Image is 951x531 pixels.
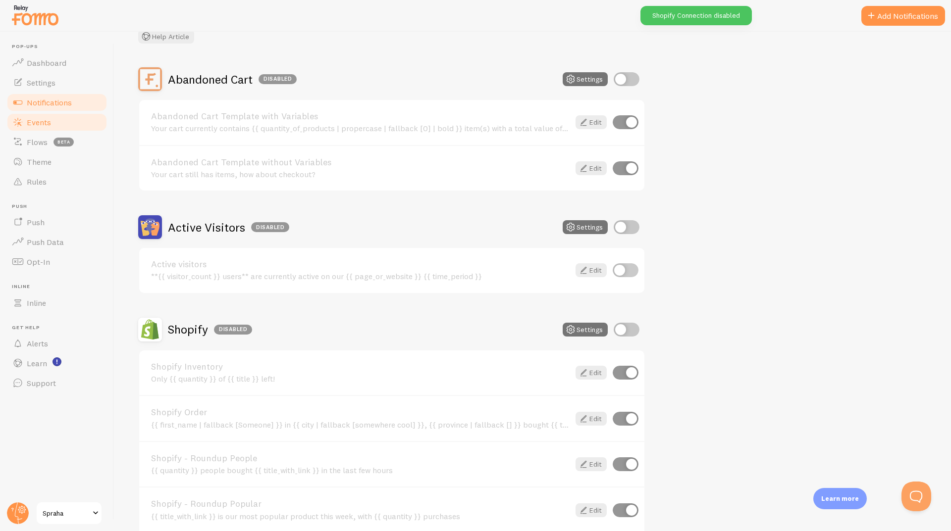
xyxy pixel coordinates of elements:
[53,138,74,146] span: beta
[6,293,108,313] a: Inline
[151,512,570,521] div: {{ title_with_link }} is our most popular product this week, with {{ quantity }} purchases
[6,53,108,73] a: Dashboard
[251,222,289,232] div: Disabled
[151,408,570,417] a: Shopify Order
[12,284,108,290] span: Inline
[6,353,108,373] a: Learn
[27,298,46,308] span: Inline
[138,215,162,239] img: Active Visitors
[6,172,108,192] a: Rules
[27,358,47,368] span: Learn
[214,325,252,335] div: Disabled
[576,412,607,426] a: Edit
[138,30,194,44] button: Help Article
[27,117,51,127] span: Events
[6,232,108,252] a: Push Data
[151,260,570,269] a: Active visitors
[168,322,252,337] h2: Shopify
[6,252,108,272] a: Opt-In
[6,93,108,112] a: Notifications
[576,161,607,175] a: Edit
[27,338,48,348] span: Alerts
[27,257,50,267] span: Opt-In
[27,177,47,187] span: Rules
[151,362,570,371] a: Shopify Inventory
[576,263,607,277] a: Edit
[27,237,64,247] span: Push Data
[10,2,60,28] img: fomo-relay-logo-orange.svg
[151,170,570,179] div: Your cart still has items, how about checkout?
[151,112,570,121] a: Abandoned Cart Template with Variables
[168,220,289,235] h2: Active Visitors
[259,74,297,84] div: Disabled
[563,323,608,337] button: Settings
[6,334,108,353] a: Alerts
[563,72,608,86] button: Settings
[151,454,570,463] a: Shopify - Roundup People
[576,503,607,517] a: Edit
[813,488,867,509] div: Learn more
[576,457,607,471] a: Edit
[563,220,608,234] button: Settings
[576,366,607,380] a: Edit
[27,378,56,388] span: Support
[12,325,108,331] span: Get Help
[6,132,108,152] a: Flows beta
[151,124,570,133] div: Your cart currently contains {{ quantity_of_products | propercase | fallback [0] | bold }} item(s...
[138,318,162,341] img: Shopify
[27,137,48,147] span: Flows
[6,112,108,132] a: Events
[151,374,570,383] div: Only {{ quantity }} of {{ title }} left!
[151,420,570,429] div: {{ first_name | fallback [Someone] }} in {{ city | fallback [somewhere cool] }}, {{ province | fa...
[27,78,55,88] span: Settings
[36,501,103,525] a: Spraha
[43,507,90,519] span: Spraha
[27,157,52,167] span: Theme
[6,212,108,232] a: Push
[27,58,66,68] span: Dashboard
[576,115,607,129] a: Edit
[821,494,859,503] p: Learn more
[640,6,752,25] div: Shopify Connection disabled
[27,97,72,107] span: Notifications
[6,373,108,393] a: Support
[27,217,45,227] span: Push
[12,203,108,210] span: Push
[138,67,162,91] img: Abandoned Cart
[6,73,108,93] a: Settings
[53,357,61,366] svg: <p>Watch New Feature Tutorials!</p>
[151,272,570,281] div: **{{ visitor_count }} users** are currently active on our {{ page_or_website }} {{ time_period }}
[168,72,297,87] h2: Abandoned Cart
[151,158,570,167] a: Abandoned Cart Template without Variables
[12,44,108,50] span: Pop-ups
[901,482,931,511] iframe: Help Scout Beacon - Open
[151,466,570,475] div: {{ quantity }} people bought {{ title_with_link }} in the last few hours
[151,499,570,508] a: Shopify - Roundup Popular
[6,152,108,172] a: Theme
